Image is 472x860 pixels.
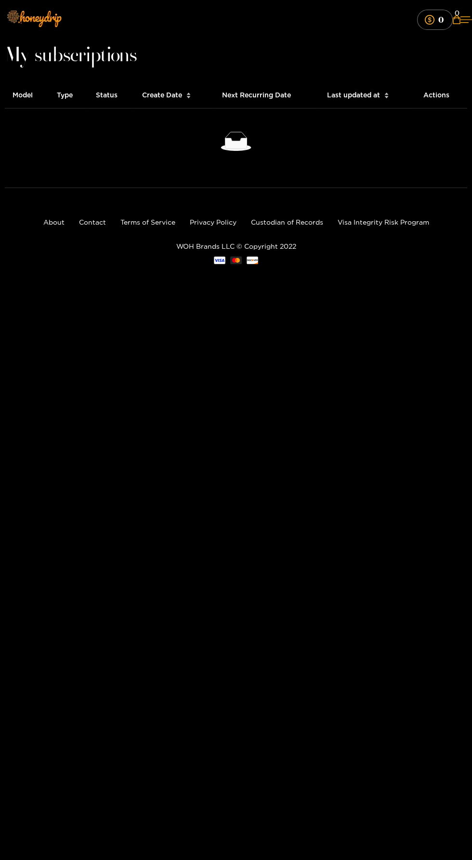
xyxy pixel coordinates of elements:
a: Custodian of Records [251,218,323,226]
a: Terms of Service [120,218,175,226]
button: 0 [417,10,453,29]
a: About [43,218,65,226]
span: caret-down [384,94,389,100]
span: 0 [455,8,459,19]
th: Type [49,82,88,108]
button: Mobile Menu Toggle Button [460,7,472,32]
div: No Data [13,155,459,164]
th: Status [88,82,134,108]
a: Privacy Policy [190,218,236,226]
h1: My subscriptions [5,49,467,63]
span: Create Date [142,90,182,100]
span: caret-up [384,91,389,96]
th: Model [5,82,49,108]
span: caret-down [186,94,191,100]
a: Contact [79,218,106,226]
th: Next Recurring Date [214,82,319,108]
span: dollar [425,15,434,25]
a: Visa Integrity Risk Program [338,218,429,226]
span: Last updated at [327,90,380,100]
th: Actions [416,82,467,108]
span: caret-up [186,91,191,96]
mark: 0 [437,13,445,27]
